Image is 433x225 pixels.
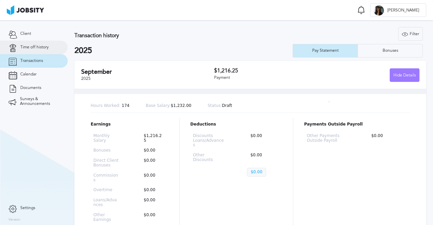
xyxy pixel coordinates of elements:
[379,48,402,53] div: Bonuses
[390,68,419,82] button: Hide Details
[81,68,214,75] h2: September
[293,44,358,58] button: Pay Statement
[20,72,37,77] span: Calendar
[20,31,31,36] span: Client
[20,206,35,210] span: Settings
[247,134,279,148] p: $0.00
[374,5,384,16] div: B
[384,8,423,13] span: [PERSON_NAME]
[390,69,419,82] div: Hide Details
[309,48,342,53] div: Pay Statement
[247,153,279,162] p: $0.00
[368,134,407,143] p: $0.00
[140,158,166,168] p: $0.00
[93,173,119,183] p: Commissions
[140,198,166,207] p: $0.00
[74,32,265,39] h3: Transaction history
[398,27,423,41] button: Filter
[307,134,346,143] p: Other Payments Outside Payroll
[93,134,119,143] p: Monthly Salary
[304,122,410,127] p: Payments Outside Payroll
[93,198,119,207] p: Loans/Advances
[7,5,44,15] img: ab4bad089aa723f57921c736e9817d99.png
[20,97,59,106] span: Surveys & Announcements
[146,104,191,108] p: $1,232.00
[93,188,119,193] p: Overtime
[208,104,232,108] p: Draft
[81,76,91,81] span: 2025
[140,148,166,153] p: $0.00
[214,68,317,74] h3: $1,216.25
[20,59,43,63] span: Transactions
[193,153,226,162] p: Other Discounts
[20,86,41,90] span: Documents
[91,103,120,108] span: Hours Worked:
[247,168,266,177] p: $0.00
[91,104,130,108] p: 174
[140,173,166,183] p: $0.00
[8,218,21,222] label: Version:
[398,27,423,41] div: Filter
[93,158,119,168] p: Direct Client Bonuses
[370,3,426,17] button: B[PERSON_NAME]
[74,46,293,55] h2: 2025
[93,148,119,153] p: Bonuses
[93,213,119,222] p: Other Earnings
[20,45,49,50] span: Time off history
[140,213,166,222] p: $0.00
[140,134,166,143] p: $1,216.25
[91,122,168,127] p: Earnings
[140,188,166,193] p: $0.00
[190,122,282,127] p: Deductions
[208,103,222,108] span: Status:
[146,103,171,108] span: Base Salary:
[193,134,226,148] p: Discounts Loans/Advances
[214,75,317,80] div: Payment
[358,44,423,58] button: Bonuses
